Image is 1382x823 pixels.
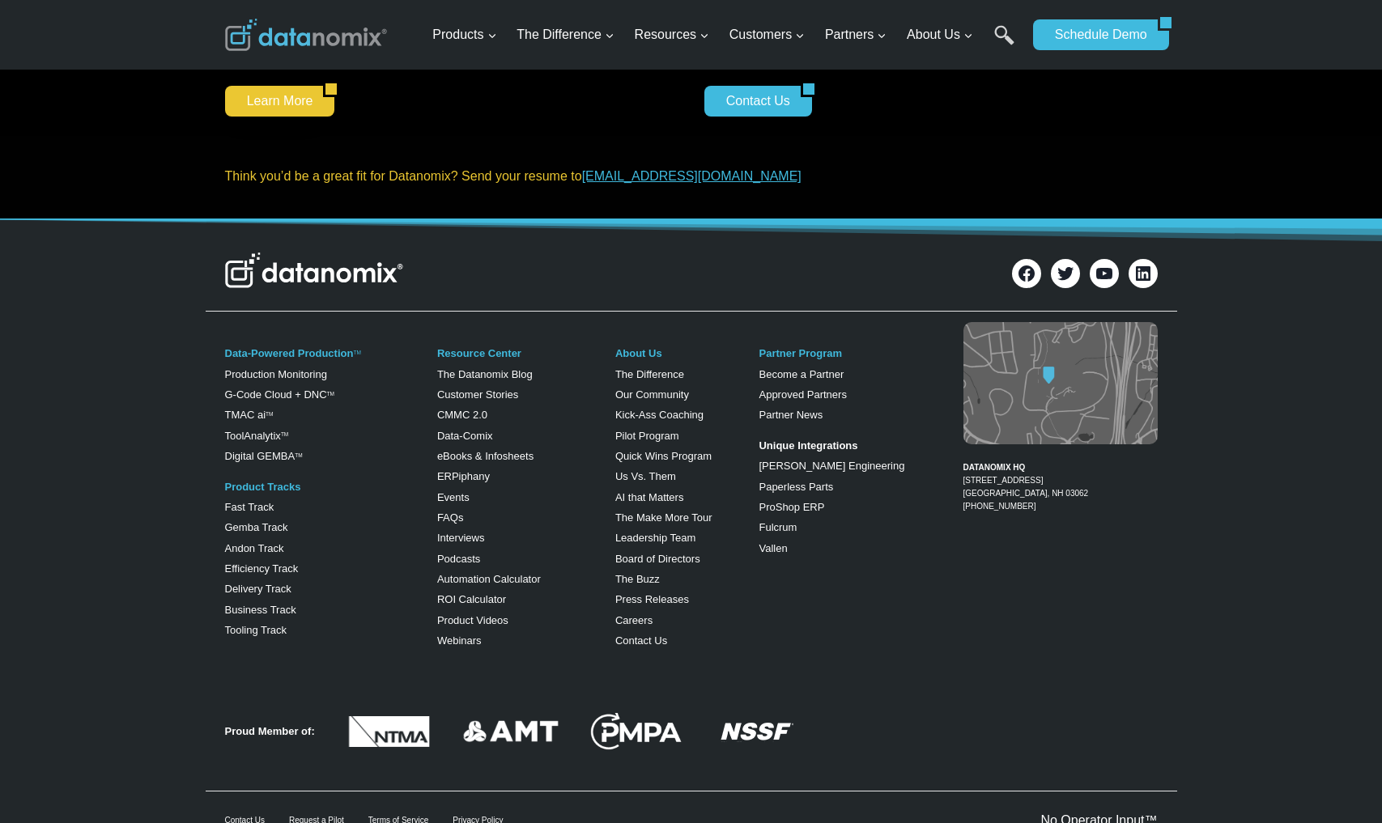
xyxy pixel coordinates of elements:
[437,430,493,442] a: Data-Comix
[437,573,541,585] a: Automation Calculator
[225,388,334,401] a: G-Code Cloud + DNCTM
[635,24,709,45] span: Resources
[225,450,303,462] a: Digital GEMBATM
[225,583,291,595] a: Delivery Track
[615,491,684,503] a: AI that Matters
[615,470,676,482] a: Us Vs. Them
[432,24,496,45] span: Products
[615,634,667,647] a: Contact Us
[225,624,287,636] a: Tooling Track
[225,430,281,442] a: ToolAnalytix
[759,388,846,401] a: Approved Partners
[615,450,712,462] a: Quick Wins Program
[615,368,684,380] a: The Difference
[437,368,533,380] a: The Datanomix Blog
[437,511,464,524] a: FAQs
[225,409,274,421] a: TMAC aiTM
[615,573,660,585] a: The Buzz
[1033,19,1158,50] a: Schedule Demo
[437,347,521,359] a: Resource Center
[759,501,824,513] a: ProShop ERP
[225,562,299,575] a: Efficiency Track
[225,86,324,117] a: Learn More
[327,391,334,397] sup: TM
[704,86,801,117] a: Contact Us
[437,532,485,544] a: Interviews
[266,411,273,417] sup: TM
[426,9,1025,62] nav: Primary Navigation
[963,463,1026,472] strong: DATANOMIX HQ
[759,368,844,380] a: Become a Partner
[437,388,518,401] a: Customer Stories
[437,634,482,647] a: Webinars
[582,169,802,183] a: [EMAIL_ADDRESS][DOMAIN_NAME]
[963,448,1158,513] figcaption: [PHONE_NUMBER]
[225,725,315,737] strong: Proud Member of:
[615,532,696,544] a: Leadership Team
[825,24,887,45] span: Partners
[225,19,387,51] img: Datanomix
[759,439,857,452] strong: Unique Integrations
[963,322,1158,444] img: Datanomix map image
[759,347,842,359] a: Partner Program
[615,593,689,605] a: Press Releases
[225,347,354,359] a: Data-Powered Production
[225,604,296,616] a: Business Track
[615,430,679,442] a: Pilot Program
[759,481,833,493] a: Paperless Parts
[517,24,614,45] span: The Difference
[615,553,700,565] a: Board of Directors
[225,252,403,288] img: Datanomix Logo
[225,368,327,380] a: Production Monitoring
[437,614,508,626] a: Product Videos
[353,350,360,355] a: TM
[615,347,662,359] a: About Us
[759,521,797,533] a: Fulcrum
[729,24,805,45] span: Customers
[615,388,689,401] a: Our Community
[225,166,1158,187] p: Think you’d be a great fit for Datanomix? Send your resume to
[437,450,534,462] a: eBooks & Infosheets
[907,24,973,45] span: About Us
[437,553,480,565] a: Podcasts
[225,481,301,493] a: Product Tracks
[437,409,487,421] a: CMMC 2.0
[437,470,490,482] a: ERPiphany
[615,614,653,626] a: Careers
[759,460,904,472] a: [PERSON_NAME] Engineering
[759,542,787,554] a: Vallen
[759,409,823,421] a: Partner News
[281,431,288,437] a: TM
[225,521,288,533] a: Gemba Track
[437,491,470,503] a: Events
[225,542,284,554] a: Andon Track
[994,25,1014,62] a: Search
[295,452,302,458] sup: TM
[963,476,1089,498] a: [STREET_ADDRESS][GEOGRAPHIC_DATA], NH 03062
[225,501,274,513] a: Fast Track
[615,511,712,524] a: The Make More Tour
[437,593,506,605] a: ROI Calculator
[615,409,704,421] a: Kick-Ass Coaching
